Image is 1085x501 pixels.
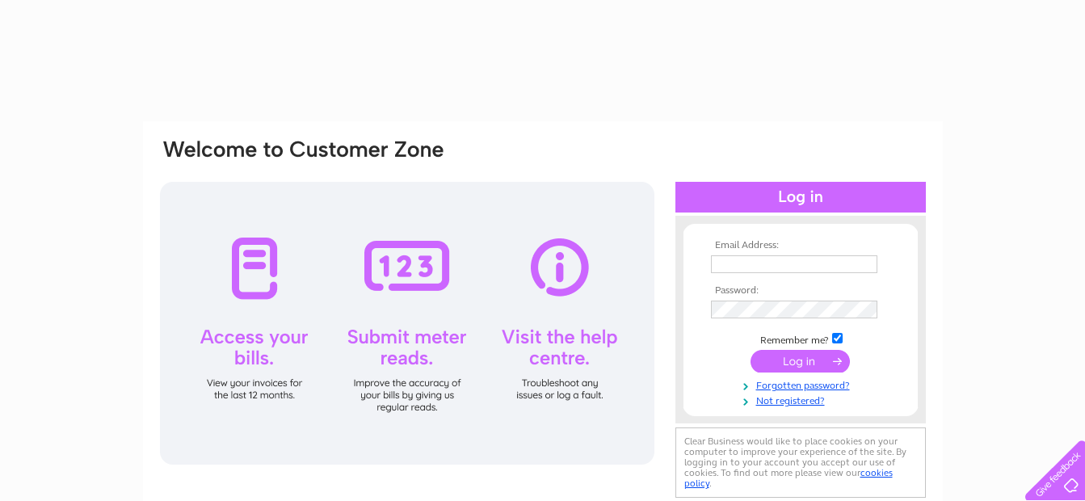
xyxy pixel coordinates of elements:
[707,285,894,297] th: Password:
[707,240,894,251] th: Email Address:
[684,467,893,489] a: cookies policy
[675,427,926,498] div: Clear Business would like to place cookies on your computer to improve your experience of the sit...
[707,330,894,347] td: Remember me?
[711,392,894,407] a: Not registered?
[751,350,850,373] input: Submit
[711,377,894,392] a: Forgotten password?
